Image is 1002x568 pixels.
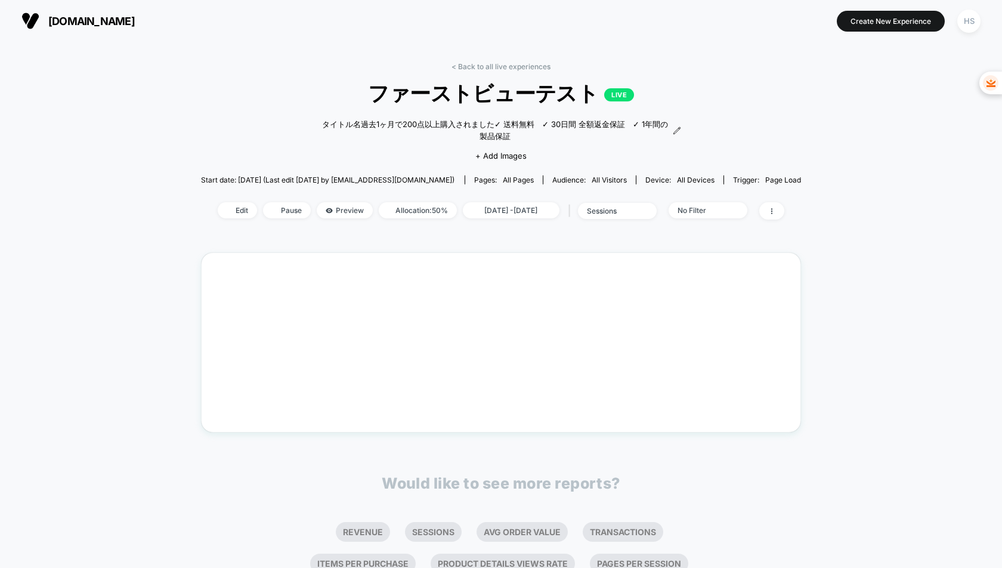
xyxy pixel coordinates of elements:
[382,474,620,492] p: Would like to see more reports?
[592,175,627,184] span: All Visitors
[678,206,725,215] div: No Filter
[503,175,534,184] span: all pages
[587,206,635,215] div: sessions
[18,11,138,30] button: [DOMAIN_NAME]
[263,202,311,218] span: Pause
[837,11,945,32] button: Create New Experience
[379,202,457,218] span: Allocation: 50%
[321,119,670,142] span: タイトル名過去1ヶ月で200点以上購入されました✓ 送料無料 ✓ 30日間 全額返金保証 ✓ 1年間の製品保証
[733,175,801,184] div: Trigger:
[604,88,634,101] p: LIVE
[957,10,981,33] div: HS
[583,522,663,542] li: Transactions
[21,12,39,30] img: Visually logo
[565,202,578,220] span: |
[317,202,373,218] span: Preview
[677,175,715,184] span: all devices
[474,175,534,184] div: Pages:
[552,175,627,184] div: Audience:
[954,9,984,33] button: HS
[201,175,454,184] span: Start date: [DATE] (Last edit [DATE] by [EMAIL_ADDRESS][DOMAIN_NAME])
[477,522,568,542] li: Avg Order Value
[636,175,723,184] span: Device:
[231,80,771,108] span: ファーストビューテスト
[475,151,527,160] span: + Add Images
[451,62,551,71] a: < Back to all live experiences
[405,522,462,542] li: Sessions
[336,522,390,542] li: Revenue
[765,175,801,184] span: Page Load
[48,15,135,27] span: [DOMAIN_NAME]
[218,202,257,218] span: Edit
[463,202,559,218] span: [DATE] - [DATE]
